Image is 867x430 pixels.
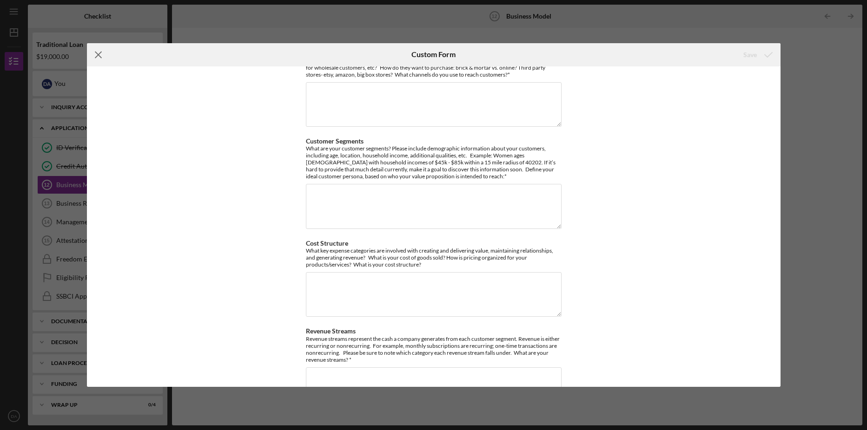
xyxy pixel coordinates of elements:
h6: Custom Form [411,50,456,59]
label: Customer Segments [306,137,364,145]
div: Save [743,46,757,64]
label: Revenue Streams [306,327,356,335]
button: Save [734,46,780,64]
div: What are your customer segments? Please include demographic information about your customers, inc... [306,145,562,180]
div: What key expense categories are involved with creating and delivering value, maintaining relation... [306,247,562,268]
div: Revenue streams represent the cash a company generates from each customer segment. Revenue is eit... [306,335,562,363]
label: Cost Structure [306,239,348,247]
